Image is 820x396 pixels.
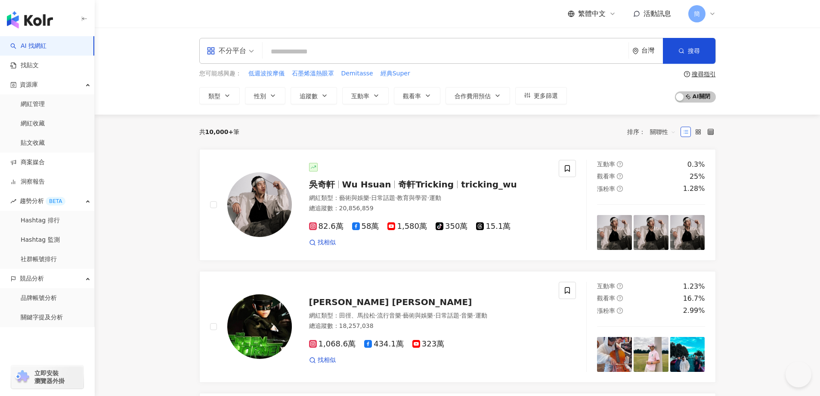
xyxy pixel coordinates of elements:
button: 低週波按摩儀 [248,69,285,78]
button: 觀看率 [394,87,440,104]
span: 藝術與娛樂 [403,312,433,319]
span: 活動訊息 [644,9,671,18]
span: 10,000+ [205,128,234,135]
span: 觀看率 [597,295,615,302]
span: · [395,194,397,201]
img: KOL Avatar [227,294,292,359]
span: question-circle [684,71,690,77]
span: appstore [207,47,215,55]
div: 1.23% [683,282,705,291]
div: 排序： [627,125,681,139]
img: logo [7,11,53,28]
button: 類型 [199,87,240,104]
span: 58萬 [352,222,379,231]
a: 找相似 [309,356,336,365]
span: 追蹤數 [300,93,318,100]
span: 找相似 [318,356,336,365]
iframe: Help Scout Beacon - Open [786,362,811,387]
span: question-circle [617,173,623,179]
div: 台灣 [641,47,663,54]
a: 商案媒合 [10,158,45,167]
span: 吳奇軒 [309,179,335,190]
span: Wu Hsuan [342,179,391,190]
a: KOL Avatar吳奇軒Wu Hsuan奇軒Trickingtricking_wu網紅類型：藝術與娛樂·日常話題·教育與學習·運動總追蹤數：20,856,85982.6萬58萬1,580萬35... [199,149,716,261]
span: 立即安裝 瀏覽器外掛 [34,369,65,385]
span: · [401,312,403,319]
a: 品牌帳號分析 [21,294,57,302]
span: · [473,312,475,319]
div: 總追蹤數 ： 20,856,859 [309,204,549,213]
img: post-image [597,215,632,250]
span: · [375,312,377,319]
span: 繁體中文 [578,9,606,19]
a: 洞察報告 [10,178,45,186]
span: · [369,194,371,201]
button: 合作費用預估 [446,87,510,104]
span: 教育與學習 [397,194,427,201]
span: question-circle [617,308,623,314]
span: 石墨烯溫熱眼罩 [292,69,334,78]
span: 您可能感興趣： [199,69,241,78]
span: 1,580萬 [387,222,427,231]
span: 藝術與娛樂 [339,194,369,201]
a: KOL Avatar[PERSON_NAME] [PERSON_NAME]網紅類型：田徑、馬拉松·流行音樂·藝術與娛樂·日常話題·音樂·運動總追蹤數：18,257,0381,068.6萬434.... [199,271,716,383]
span: 經典Super [381,69,410,78]
span: 運動 [429,194,441,201]
a: 找貼文 [10,61,39,70]
img: post-image [670,337,705,372]
span: tricking_wu [461,179,517,190]
span: 323萬 [412,340,444,349]
a: 社群帳號排行 [21,255,57,264]
span: · [427,194,429,201]
button: 經典Super [380,69,411,78]
span: 觀看率 [597,173,615,180]
span: 簡 [694,9,700,19]
img: post-image [634,215,668,250]
span: 更多篩選 [534,92,558,99]
span: 合作費用預估 [455,93,491,100]
span: Demitasse [341,69,373,78]
span: 趨勢分析 [20,191,65,211]
button: 性別 [245,87,285,104]
a: 貼文收藏 [21,139,45,147]
div: 不分平台 [207,44,246,58]
a: 找相似 [309,238,336,247]
div: 1.28% [683,184,705,193]
div: 網紅類型 ： [309,312,549,320]
span: 82.6萬 [309,222,343,231]
img: post-image [670,215,705,250]
span: 關聯性 [650,125,676,139]
div: 共 筆 [199,128,240,135]
a: 網紅收藏 [21,119,45,128]
div: 25% [690,172,705,181]
a: 關鍵字提及分析 [21,313,63,322]
span: · [433,312,435,319]
span: question-circle [617,186,623,192]
span: 音樂 [461,312,473,319]
div: 2.99% [683,306,705,315]
a: Hashtag 監測 [21,236,60,244]
span: question-circle [617,161,623,167]
a: Hashtag 排行 [21,216,60,225]
span: 搜尋 [688,47,700,54]
span: [PERSON_NAME] [PERSON_NAME] [309,297,472,307]
div: 網紅類型 ： [309,194,549,203]
span: 350萬 [436,222,467,231]
span: 互動率 [597,161,615,168]
button: 互動率 [342,87,389,104]
span: 流行音樂 [377,312,401,319]
span: 互動率 [597,283,615,290]
a: searchAI 找網紅 [10,42,46,50]
span: question-circle [617,283,623,289]
img: post-image [634,337,668,372]
span: 競品分析 [20,269,44,288]
span: · [459,312,461,319]
span: question-circle [617,295,623,301]
div: 0.3% [687,160,705,169]
span: 資源庫 [20,75,38,94]
span: 找相似 [318,238,336,247]
span: 1,068.6萬 [309,340,356,349]
button: 搜尋 [663,38,715,64]
span: 運動 [475,312,487,319]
